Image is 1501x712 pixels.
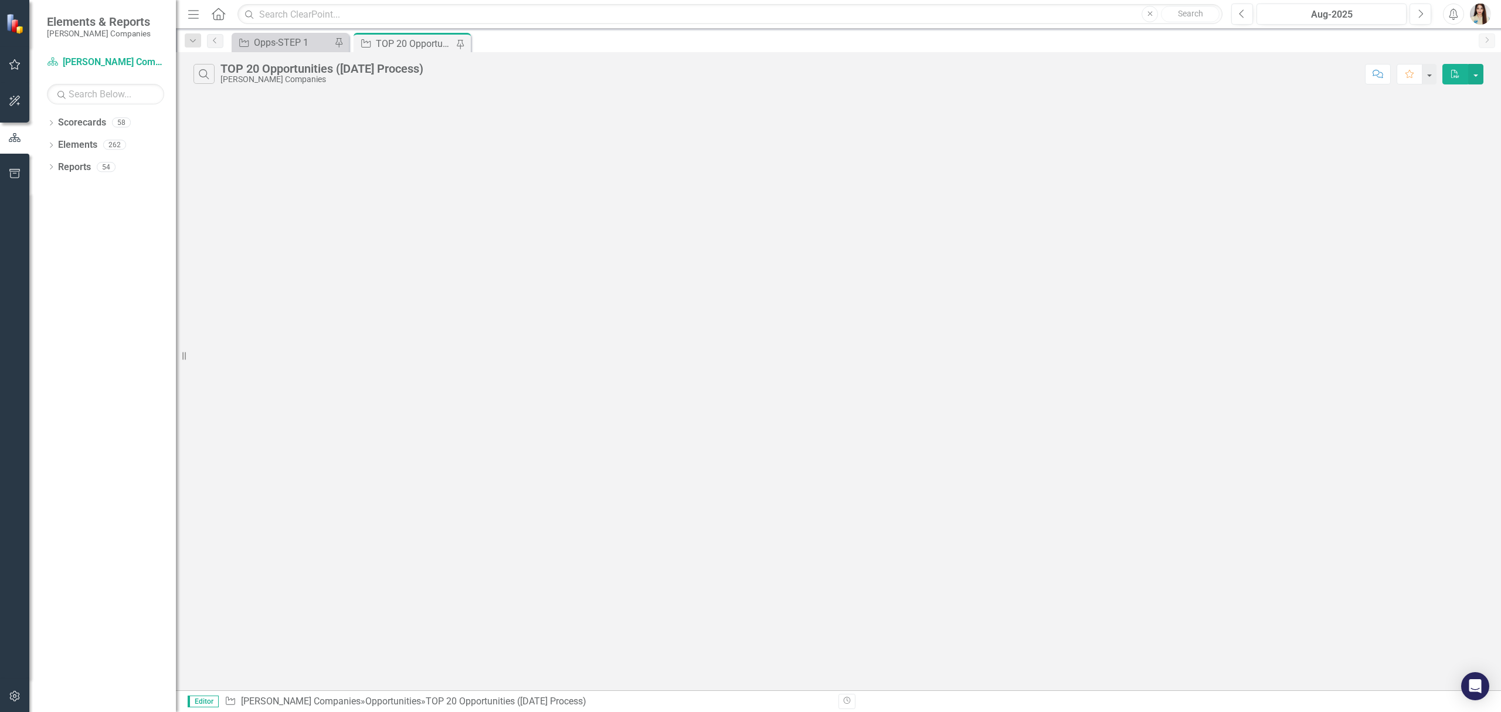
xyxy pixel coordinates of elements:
a: Opportunities [365,696,421,707]
button: Search [1161,6,1220,22]
div: Opps-STEP 1 [254,35,331,50]
div: » » [225,695,830,708]
div: [PERSON_NAME] Companies [220,75,423,84]
a: Elements [58,138,97,152]
input: Search ClearPoint... [237,4,1222,25]
span: Editor [188,696,219,707]
div: 54 [97,162,116,172]
img: Janieva Castro [1470,4,1491,25]
div: 262 [103,140,126,150]
a: Reports [58,161,91,174]
input: Search Below... [47,84,164,104]
div: Aug-2025 [1261,8,1402,22]
div: TOP 20 Opportunities ([DATE] Process) [220,62,423,75]
div: TOP 20 Opportunities ([DATE] Process) [426,696,586,707]
a: Opps-STEP 1 [235,35,331,50]
div: 58 [112,118,131,128]
div: TOP 20 Opportunities ([DATE] Process) [376,36,453,51]
a: [PERSON_NAME] Companies [47,56,164,69]
span: Elements & Reports [47,15,151,29]
span: Search [1178,9,1203,18]
small: [PERSON_NAME] Companies [47,29,151,38]
button: Aug-2025 [1257,4,1407,25]
img: ClearPoint Strategy [6,13,26,33]
div: Open Intercom Messenger [1461,672,1489,700]
a: Scorecards [58,116,106,130]
a: [PERSON_NAME] Companies [241,696,361,707]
